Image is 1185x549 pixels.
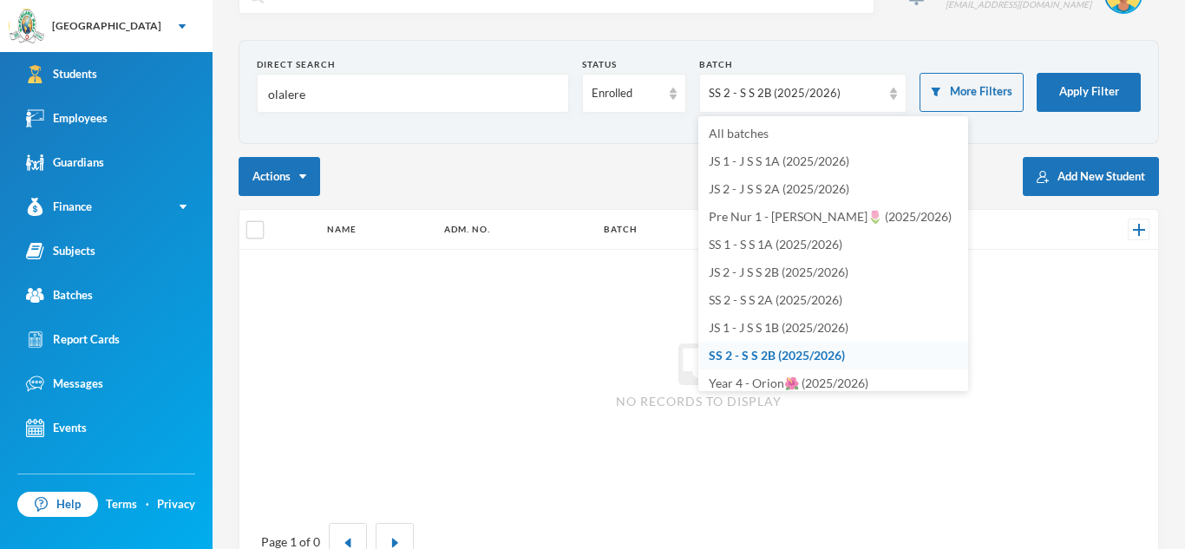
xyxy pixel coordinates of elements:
[709,292,842,307] span: SS 2 - S S 2A (2025/2026)
[106,496,137,513] a: Terms
[26,65,97,83] div: Students
[26,330,120,349] div: Report Cards
[709,348,845,363] span: SS 2 - S S 2B (2025/2026)
[146,496,149,513] div: ·
[709,265,848,279] span: JS 2 - J S S 2B (2025/2026)
[1037,73,1141,112] button: Apply Filter
[709,85,882,102] div: SS 2 - S S 2B (2025/2026)
[709,320,848,335] span: JS 1 - J S S 1B (2025/2026)
[26,242,95,260] div: Subjects
[592,85,661,102] div: Enrolled
[709,154,849,168] span: JS 1 - J S S 1A (2025/2026)
[318,210,436,250] th: Name
[17,492,98,518] a: Help
[1023,157,1159,196] button: Add New Student
[920,73,1024,112] button: More Filters
[435,210,595,250] th: Adm. No.
[266,75,560,114] input: Name, Admin No, Phone number, Email Address
[26,375,103,393] div: Messages
[52,18,161,34] div: [GEOGRAPHIC_DATA]
[157,496,195,513] a: Privacy
[26,198,92,216] div: Finance
[1133,224,1145,236] img: +
[582,58,686,71] div: Status
[883,210,1060,250] th: Adm. Date
[616,392,782,410] span: No records to display
[26,286,93,304] div: Batches
[671,337,727,392] i: inbox
[10,10,44,44] img: logo
[709,181,849,196] span: JS 2 - J S S 2A (2025/2026)
[699,58,907,71] div: Batch
[26,154,104,172] div: Guardians
[595,210,723,250] th: Batch
[709,376,868,390] span: Year 4 - Orion🌺 (2025/2026)
[709,237,842,252] span: SS 1 - S S 1A (2025/2026)
[26,419,87,437] div: Events
[709,209,952,224] span: Pre Nur 1 - [PERSON_NAME]🌷 (2025/2026)
[709,126,769,141] span: All batches
[239,157,320,196] button: Actions
[26,109,108,127] div: Employees
[257,58,569,71] div: Direct Search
